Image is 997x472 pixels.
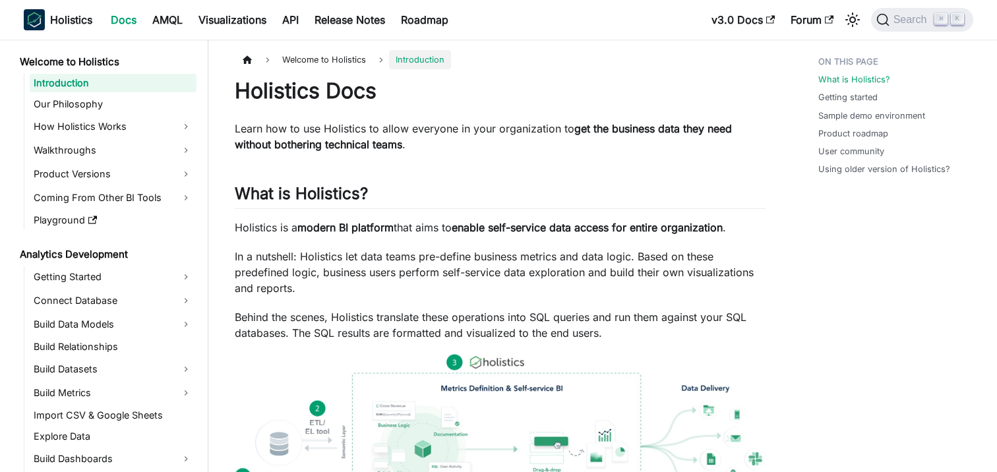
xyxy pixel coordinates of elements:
[818,145,884,158] a: User community
[890,14,935,26] span: Search
[24,9,45,30] img: Holistics
[274,9,307,30] a: API
[235,50,766,69] nav: Breadcrumbs
[30,338,196,356] a: Build Relationships
[235,249,766,296] p: In a nutshell: Holistics let data teams pre-define business metrics and data logic. Based on thes...
[235,184,766,209] h2: What is Holistics?
[235,78,766,104] h1: Holistics Docs
[934,13,948,25] kbd: ⌘
[30,406,196,425] a: Import CSV & Google Sheets
[951,13,964,25] kbd: K
[144,9,191,30] a: AMQL
[818,91,878,103] a: Getting started
[30,359,196,380] a: Build Datasets
[393,9,456,30] a: Roadmap
[783,9,841,30] a: Forum
[297,221,394,234] strong: modern BI platform
[30,314,196,335] a: Build Data Models
[50,12,92,28] b: Holistics
[30,266,196,287] a: Getting Started
[235,309,766,341] p: Behind the scenes, Holistics translate these operations into SQL queries and run them against you...
[30,74,196,92] a: Introduction
[307,9,393,30] a: Release Notes
[30,140,196,161] a: Walkthroughs
[30,382,196,403] a: Build Metrics
[30,187,196,208] a: Coming From Other BI Tools
[235,220,766,235] p: Holistics is a that aims to .
[818,127,888,140] a: Product roadmap
[11,40,208,472] nav: Docs sidebar
[842,9,863,30] button: Switch between dark and light mode (currently light mode)
[704,9,783,30] a: v3.0 Docs
[235,50,260,69] a: Home page
[818,109,925,122] a: Sample demo environment
[16,245,196,264] a: Analytics Development
[818,73,890,86] a: What is Holistics?
[452,221,723,234] strong: enable self-service data access for entire organization
[30,95,196,113] a: Our Philosophy
[30,116,196,137] a: How Holistics Works
[103,9,144,30] a: Docs
[30,211,196,229] a: Playground
[30,427,196,446] a: Explore Data
[24,9,92,30] a: HolisticsHolistics
[871,8,973,32] button: Search (Command+K)
[235,121,766,152] p: Learn how to use Holistics to allow everyone in your organization to .
[191,9,274,30] a: Visualizations
[30,163,196,185] a: Product Versions
[818,163,950,175] a: Using older version of Holistics?
[16,53,196,71] a: Welcome to Holistics
[30,448,196,469] a: Build Dashboards
[389,50,451,69] span: Introduction
[276,50,373,69] span: Welcome to Holistics
[30,290,196,311] a: Connect Database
